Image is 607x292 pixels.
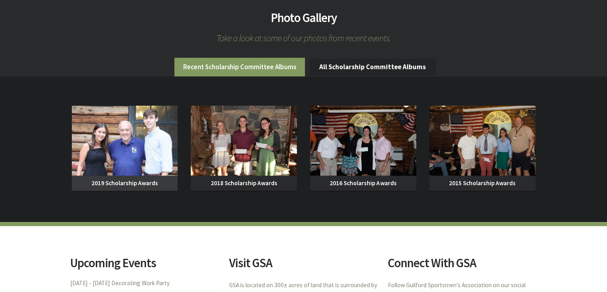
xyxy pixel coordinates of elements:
img: 2016 Scholarship Awards [310,106,416,176]
h2: Visit GSA [229,257,378,269]
h2: Connect With GSA [388,257,537,269]
a: All Scholarship Committee Albums [309,59,436,76]
li: Recent Scholarship Committee Albums [174,58,305,76]
span: 2019 Scholarship Awards [72,176,178,191]
span: 2016 Scholarship Awards [310,176,416,191]
h2: Upcoming Events [70,257,219,269]
img: 2018 Scholarship Awards [191,106,297,176]
img: 2015 Scholarship Awards [429,106,536,176]
span: 2015 Scholarship Awards [429,176,536,191]
li: [DATE] - [DATE] Decorating Work Party [70,280,219,291]
img: 2019 Scholarship Awards [72,106,178,176]
span: 2018 Scholarship Awards [191,176,297,191]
